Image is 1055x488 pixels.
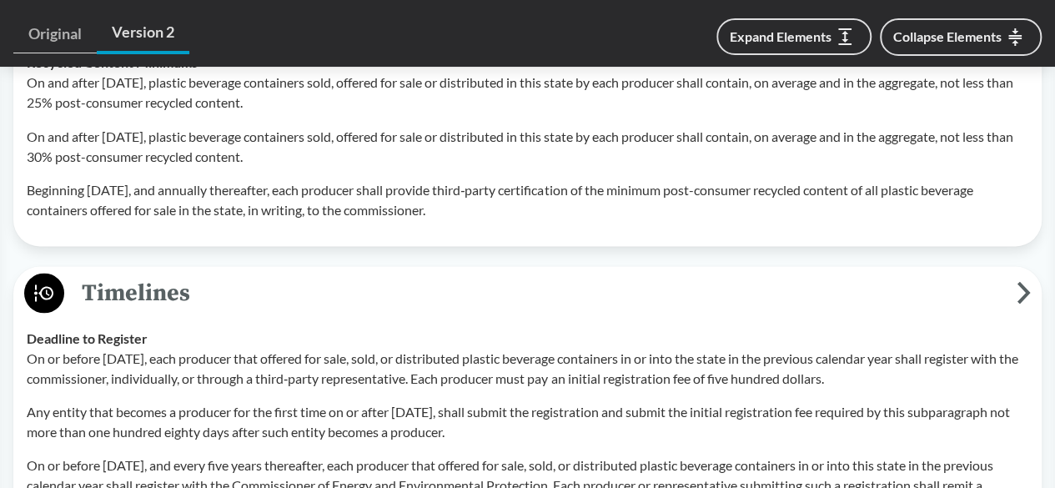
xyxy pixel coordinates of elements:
a: Version 2 [97,13,189,54]
p: On or before [DATE], each producer that offered for sale, sold, or distributed plastic beverage c... [27,348,1028,388]
p: On and after [DATE], plastic beverage containers sold, offered for sale or distributed in this st... [27,73,1028,113]
span: Timelines [64,274,1017,311]
button: Expand Elements [716,18,872,55]
p: Any entity that becomes a producer for the first time on or after [DATE], shall submit the regist... [27,401,1028,441]
a: Original [13,15,97,53]
p: On and after [DATE], plastic beverage containers sold, offered for sale or distributed in this st... [27,126,1028,166]
button: Timelines [19,272,1036,314]
strong: Recycled Content Minimums [27,54,198,70]
button: Collapse Elements [880,18,1042,56]
strong: Deadline to Register [27,330,148,345]
p: Beginning [DATE], and annually thereafter, each producer shall provide third‐party certification ... [27,179,1028,219]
